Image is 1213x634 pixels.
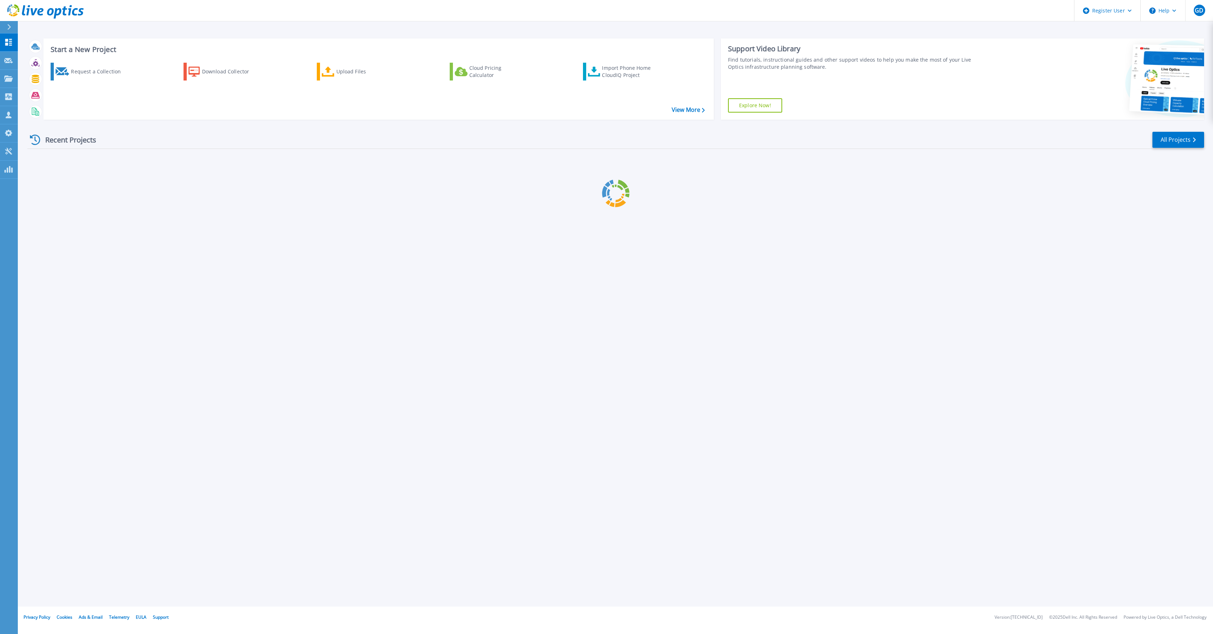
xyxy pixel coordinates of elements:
a: View More [672,106,705,113]
a: Privacy Policy [24,614,50,620]
div: Cloud Pricing Calculator [469,64,526,79]
div: Download Collector [202,64,259,79]
a: Upload Files [317,63,396,80]
a: All Projects [1152,132,1204,148]
span: GD [1195,7,1203,13]
a: EULA [136,614,146,620]
div: Find tutorials, instructional guides and other support videos to help you make the most of your L... [728,56,980,71]
li: © 2025 Dell Inc. All Rights Reserved [1049,615,1117,620]
a: Support [153,614,169,620]
a: Explore Now! [728,98,782,113]
li: Powered by Live Optics, a Dell Technology [1124,615,1207,620]
div: Import Phone Home CloudIQ Project [602,64,657,79]
div: Recent Projects [27,131,106,149]
div: Support Video Library [728,44,980,53]
h3: Start a New Project [51,46,704,53]
div: Request a Collection [71,64,128,79]
a: Ads & Email [79,614,103,620]
a: Cloud Pricing Calculator [450,63,529,80]
a: Telemetry [109,614,129,620]
a: Download Collector [184,63,263,80]
div: Upload Files [336,64,393,79]
li: Version: [TECHNICAL_ID] [995,615,1043,620]
a: Request a Collection [51,63,130,80]
a: Cookies [57,614,72,620]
